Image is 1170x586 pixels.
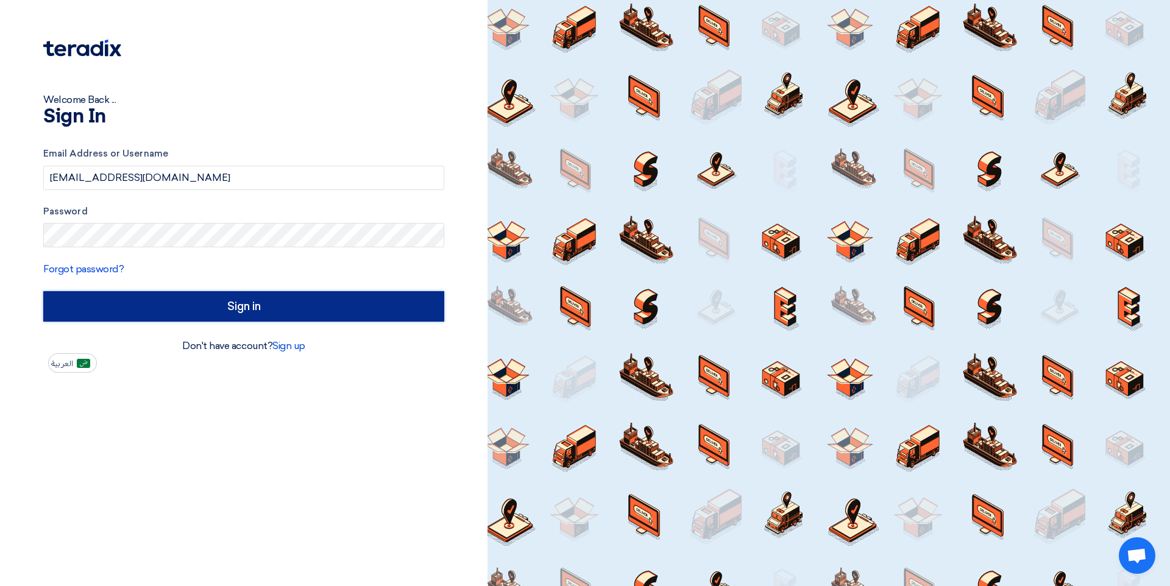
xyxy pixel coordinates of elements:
[43,205,444,219] label: Password
[51,359,73,368] span: العربية
[43,147,444,161] label: Email Address or Username
[43,93,444,107] div: Welcome Back ...
[43,166,444,190] input: Enter your business email or username
[43,339,444,353] div: Don't have account?
[43,40,121,57] img: Teradix logo
[272,340,305,351] a: Sign up
[43,107,444,127] h1: Sign In
[1119,537,1155,574] a: Open chat
[43,263,124,275] a: Forgot password?
[43,291,444,322] input: Sign in
[48,353,97,373] button: العربية
[77,359,90,368] img: ar-AR.png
